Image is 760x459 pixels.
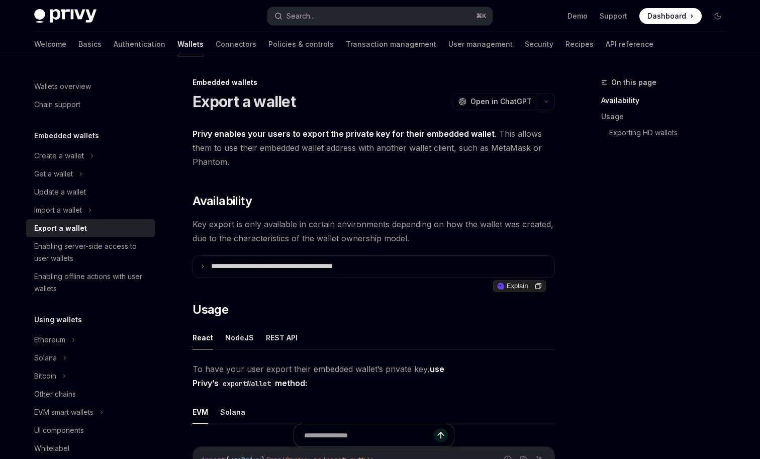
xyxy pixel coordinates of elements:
a: Support [600,11,627,21]
span: Dashboard [647,11,686,21]
a: Transaction management [346,32,436,56]
a: API reference [606,32,653,56]
div: Export a wallet [34,222,87,234]
button: NodeJS [225,326,254,349]
button: Search...⌘K [267,7,493,25]
a: Wallets overview [26,77,155,96]
div: Get a wallet [34,168,73,180]
div: Create a wallet [34,150,84,162]
div: Bitcoin [34,370,56,382]
strong: Privy enables your users to export the private key for their embedded wallet [193,129,495,139]
img: dark logo [34,9,97,23]
button: REST API [266,326,298,349]
div: Enabling server-side access to user wallets [34,240,149,264]
a: Basics [78,32,102,56]
a: Enabling offline actions with user wallets [26,267,155,298]
div: Solana [34,352,57,364]
a: Whitelabel [26,439,155,457]
span: . This allows them to use their embedded wallet address with another wallet client, such as MetaM... [193,127,555,169]
a: Recipes [565,32,594,56]
span: Open in ChatGPT [470,97,532,107]
div: EVM smart wallets [34,406,93,418]
h1: Export a wallet [193,93,296,111]
a: Exporting HD wallets [609,125,734,141]
a: Welcome [34,32,66,56]
h5: Using wallets [34,314,82,326]
a: Export a wallet [26,219,155,237]
div: Enabling offline actions with user wallets [34,270,149,295]
a: Chain support [26,96,155,114]
button: Open in ChatGPT [452,93,538,110]
div: Search... [287,10,315,22]
div: Update a wallet [34,186,86,198]
code: exportWallet [219,378,275,389]
button: EVM [193,400,208,424]
span: Usage [193,302,228,318]
span: Key export is only available in certain environments depending on how the wallet was created, due... [193,217,555,245]
span: On this page [611,76,656,88]
a: Policies & controls [268,32,334,56]
button: React [193,326,213,349]
a: Connectors [216,32,256,56]
a: User management [448,32,513,56]
button: Send message [434,428,448,442]
div: Embedded wallets [193,77,555,87]
span: Availability [193,193,252,209]
div: Whitelabel [34,442,69,454]
div: Wallets overview [34,80,91,93]
div: Import a wallet [34,204,82,216]
div: Chain support [34,99,80,111]
div: UI components [34,424,84,436]
h5: Embedded wallets [34,130,99,142]
a: Wallets [177,32,204,56]
a: Dashboard [639,8,702,24]
a: Usage [601,109,734,125]
a: Availability [601,93,734,109]
button: Toggle dark mode [710,8,726,24]
a: UI components [26,421,155,439]
a: Authentication [114,32,165,56]
a: Demo [567,11,588,21]
a: Security [525,32,553,56]
span: ⌘ K [476,12,487,20]
button: Solana [220,400,245,424]
span: To have your user export their embedded wallet’s private key, [193,362,555,390]
a: Enabling server-side access to user wallets [26,237,155,267]
div: Other chains [34,388,76,400]
a: Update a wallet [26,183,155,201]
a: Other chains [26,385,155,403]
strong: use Privy’s method: [193,364,444,388]
div: Ethereum [34,334,65,346]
